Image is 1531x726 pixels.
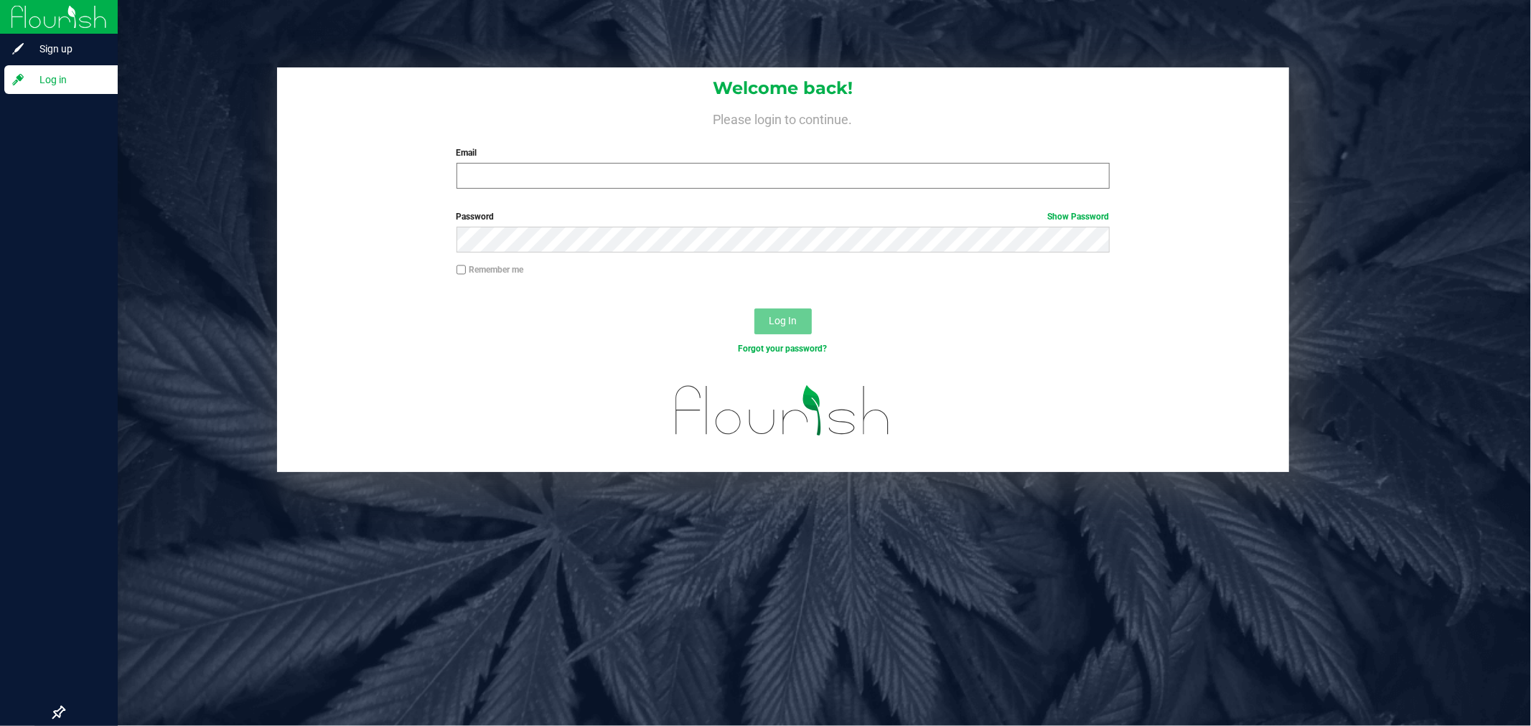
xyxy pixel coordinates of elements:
[739,344,828,354] a: Forgot your password?
[769,315,797,326] span: Log In
[457,212,495,222] span: Password
[656,370,909,451] img: flourish_logo.svg
[277,109,1289,126] h4: Please login to continue.
[277,79,1289,98] h1: Welcome back!
[25,71,111,88] span: Log in
[11,72,25,87] inline-svg: Log in
[457,146,1110,159] label: Email
[25,40,111,57] span: Sign up
[1048,212,1110,222] a: Show Password
[11,42,25,56] inline-svg: Sign up
[457,265,467,275] input: Remember me
[754,308,812,334] button: Log In
[457,263,524,276] label: Remember me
